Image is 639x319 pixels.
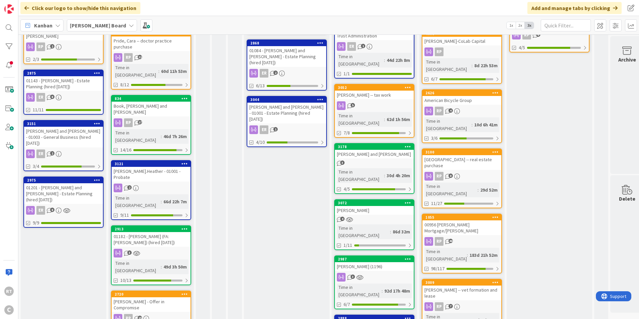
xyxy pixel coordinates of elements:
[24,70,103,76] div: 2875
[338,144,414,149] div: 3178
[162,133,188,140] div: 46d 7h 26m
[338,85,414,90] div: 3052
[422,214,501,220] div: 1055
[247,96,327,147] a: 3044[PERSON_NAME] and [PERSON_NAME] - 01001 - Estate Planning (hired [DATE])ER4/10
[112,297,190,312] div: [PERSON_NAME] - Offer in Compromise
[337,53,384,68] div: Time in [GEOGRAPHIC_DATA]
[14,1,30,9] span: Support
[127,185,132,190] span: 2
[162,198,188,205] div: 66d 22h 7m
[334,255,414,309] a: 2987[PERSON_NAME] (1196)Time in [GEOGRAPHIC_DATA]:92d 17h 48m6/7
[425,91,501,95] div: 2626
[250,97,326,102] div: 3044
[431,265,444,272] span: 98/117
[124,118,133,127] div: RP
[424,58,472,73] div: Time in [GEOGRAPHIC_DATA]
[361,44,365,48] span: 1
[260,125,268,134] div: ER
[115,227,190,231] div: 2913
[23,177,104,228] a: 297501201 - [PERSON_NAME] and [PERSON_NAME] - Estate Planning (hired [DATE])ER9/9
[449,304,453,308] span: 7
[385,116,412,123] div: 62d 1h 56m
[247,39,327,91] a: 286801084 - [PERSON_NAME] and [PERSON_NAME] - Estate Planning (hired [DATE])ER6/13
[127,250,132,255] span: 3
[112,96,190,102] div: 834
[335,42,414,51] div: ER
[340,161,345,165] span: 3
[472,62,473,69] span: :
[424,248,467,262] div: Time in [GEOGRAPHIC_DATA]
[50,44,54,48] span: 2
[114,129,161,144] div: Time in [GEOGRAPHIC_DATA]
[23,25,104,64] a: [PERSON_NAME]RP2/3
[422,89,502,143] a: 2626American Bicycle GroupRPTime in [GEOGRAPHIC_DATA]:10d 6h 41m3/6
[619,195,635,203] div: Delete
[247,40,326,46] div: 2868
[382,287,383,295] span: :
[247,46,326,67] div: 01084 - [PERSON_NAME] and [PERSON_NAME] - Estate Planning (hired [DATE])
[522,31,531,39] div: RP
[161,133,162,140] span: :
[424,117,472,132] div: Time in [GEOGRAPHIC_DATA]
[422,280,501,286] div: 3009
[335,85,414,99] div: 3052[PERSON_NAME] -- tax work
[24,127,103,147] div: [PERSON_NAME] and [PERSON_NAME] - 01003 - General Business (hired [DATE])
[120,212,129,219] span: 9/11
[120,277,131,284] span: 10/13
[385,172,412,179] div: 30d 4h 20m
[27,121,103,126] div: 3151
[351,275,355,279] span: 3
[337,224,390,239] div: Time in [GEOGRAPHIC_DATA]
[422,286,501,300] div: [PERSON_NAME] -- vet formation and lease
[111,30,191,90] a: 3128Pride, Cara -- doctor practice purchaseRPTime in [GEOGRAPHIC_DATA]:60d 11h 53m8/12
[425,215,501,220] div: 1055
[112,53,190,62] div: RP
[247,97,326,103] div: 3044
[422,155,501,170] div: [GEOGRAPHIC_DATA] -- real estate purchase
[335,206,414,215] div: [PERSON_NAME]
[112,226,190,247] div: 291301182 - [PERSON_NAME] (FA: [PERSON_NAME]) (hired [DATE])
[120,81,129,88] span: 8/12
[422,149,501,155] div: 3100
[473,121,499,128] div: 10d 6h 41m
[138,55,142,59] span: 11
[50,208,54,212] span: 8
[435,237,443,246] div: RP
[247,125,326,134] div: ER
[112,102,190,116] div: Book, [PERSON_NAME] and [PERSON_NAME]
[24,121,103,147] div: 3151[PERSON_NAME] and [PERSON_NAME] - 01003 - General Business (hired [DATE])
[33,56,39,63] span: 2/3
[24,149,103,158] div: ER
[4,287,14,296] div: RT
[390,228,391,235] span: :
[124,53,133,62] div: RP
[334,19,414,79] a: [PERSON_NAME] - 01001 - Estate and Trust AdministrationERTime in [GEOGRAPHIC_DATA]:44d 22h 8m1/1
[112,167,190,182] div: [PERSON_NAME].Heather - 01001 - Probate
[479,186,499,194] div: 29d 52m
[24,70,103,91] div: 287501143 - [PERSON_NAME] - Estate Planning (hired [DATE])
[422,31,501,45] div: 4008[PERSON_NAME]-CoLab Capital
[338,257,414,261] div: 2987
[424,183,478,197] div: Time in [GEOGRAPHIC_DATA]
[273,127,278,131] span: 1
[27,178,103,183] div: 2975
[159,68,188,75] div: 60d 11h 53m
[36,42,45,51] div: RP
[422,220,501,235] div: 00956 [PERSON_NAME] Mortgage/[PERSON_NAME]
[467,251,468,259] span: :
[422,214,502,274] a: 105500956 [PERSON_NAME] Mortgage/[PERSON_NAME]RPTime in [GEOGRAPHIC_DATA]:183d 21h 52m98/117
[335,85,414,91] div: 3052
[36,149,45,158] div: ER
[431,200,442,207] span: 11/27
[158,68,159,75] span: :
[422,47,501,56] div: RP
[23,70,104,115] a: 287501143 - [PERSON_NAME] - Estate Planning (hired [DATE])ER11/11
[4,4,14,14] img: Visit kanbanzone.com
[23,120,104,171] a: 3151[PERSON_NAME] and [PERSON_NAME] - 01003 - General Business (hired [DATE])ER3/4
[344,186,350,193] span: 4/5
[34,21,52,29] span: Kanban
[449,239,453,243] span: 48
[384,57,385,64] span: :
[337,168,384,183] div: Time in [GEOGRAPHIC_DATA]
[425,150,501,154] div: 3100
